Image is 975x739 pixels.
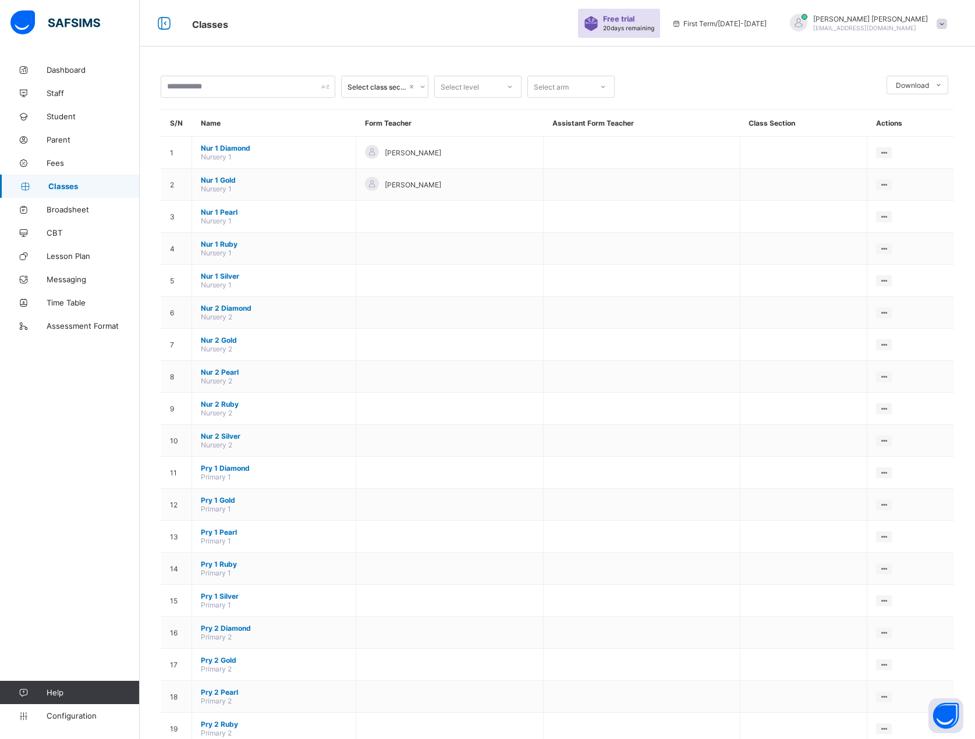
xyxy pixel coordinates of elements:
[161,137,192,169] td: 1
[161,681,192,713] td: 18
[534,76,569,98] div: Select arm
[161,201,192,233] td: 3
[813,24,916,31] span: [EMAIL_ADDRESS][DOMAIN_NAME]
[47,205,140,214] span: Broadsheet
[161,553,192,585] td: 14
[201,656,347,665] span: Pry 2 Gold
[441,76,479,98] div: Select level
[192,19,228,30] span: Classes
[47,275,140,284] span: Messaging
[201,729,232,737] span: Primary 2
[201,633,232,641] span: Primary 2
[740,110,867,137] th: Class Section
[201,697,232,705] span: Primary 2
[201,144,347,152] span: Nur 1 Diamond
[201,464,347,472] span: Pry 1 Diamond
[201,408,232,417] span: Nursery 2
[201,312,232,321] span: Nursery 2
[201,504,231,513] span: Primary 1
[161,169,192,201] td: 2
[161,521,192,553] td: 13
[47,228,140,237] span: CBT
[201,240,347,248] span: Nur 1 Ruby
[47,112,140,121] span: Student
[201,592,347,601] span: Pry 1 Silver
[201,496,347,504] span: Pry 1 Gold
[201,688,347,697] span: Pry 2 Pearl
[161,457,192,489] td: 11
[201,216,232,225] span: Nursery 1
[161,361,192,393] td: 8
[47,321,140,331] span: Assessment Format
[201,432,347,440] span: Nur 2 Silver
[201,560,347,569] span: Pry 1 Ruby
[161,489,192,521] td: 12
[928,698,963,733] button: Open asap
[201,184,232,193] span: Nursery 1
[47,711,139,720] span: Configuration
[201,152,232,161] span: Nursery 1
[201,440,232,449] span: Nursery 2
[201,368,347,376] span: Nur 2 Pearl
[47,65,140,74] span: Dashboard
[161,425,192,457] td: 10
[161,393,192,425] td: 9
[201,336,347,344] span: Nur 2 Gold
[584,16,598,31] img: sticker-purple.71386a28dfed39d6af7621340158ba97.svg
[813,15,928,23] span: [PERSON_NAME] [PERSON_NAME]
[348,83,407,91] div: Select class section
[201,400,347,408] span: Nur 2 Ruby
[201,720,347,729] span: Pry 2 Ruby
[201,601,231,609] span: Primary 1
[201,569,231,577] span: Primary 1
[544,110,740,137] th: Assistant Form Teacher
[201,665,232,673] span: Primary 2
[201,272,347,280] span: Nur 1 Silver
[10,10,100,35] img: safsims
[161,329,192,361] td: 7
[161,110,192,137] th: S/N
[47,135,140,144] span: Parent
[201,280,232,289] span: Nursery 1
[201,248,232,257] span: Nursery 1
[201,304,347,312] span: Nur 2 Diamond
[603,24,654,31] span: 20 days remaining
[778,14,953,33] div: DavidSam
[47,88,140,98] span: Staff
[201,376,232,385] span: Nursery 2
[161,297,192,329] td: 6
[201,537,231,545] span: Primary 1
[867,110,954,137] th: Actions
[161,233,192,265] td: 4
[48,182,140,191] span: Classes
[192,110,356,137] th: Name
[603,15,648,23] span: Free trial
[201,528,347,537] span: Pry 1 Pearl
[201,624,347,633] span: Pry 2 Diamond
[385,148,441,157] span: [PERSON_NAME]
[47,158,140,168] span: Fees
[47,298,140,307] span: Time Table
[356,110,544,137] th: Form Teacher
[896,81,929,90] span: Download
[201,208,347,216] span: Nur 1 Pearl
[201,472,231,481] span: Primary 1
[161,585,192,617] td: 15
[47,688,139,697] span: Help
[201,344,232,353] span: Nursery 2
[201,176,347,184] span: Nur 1 Gold
[385,180,441,189] span: [PERSON_NAME]
[161,265,192,297] td: 5
[161,617,192,649] td: 16
[161,649,192,681] td: 17
[672,19,767,28] span: session/term information
[47,251,140,261] span: Lesson Plan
